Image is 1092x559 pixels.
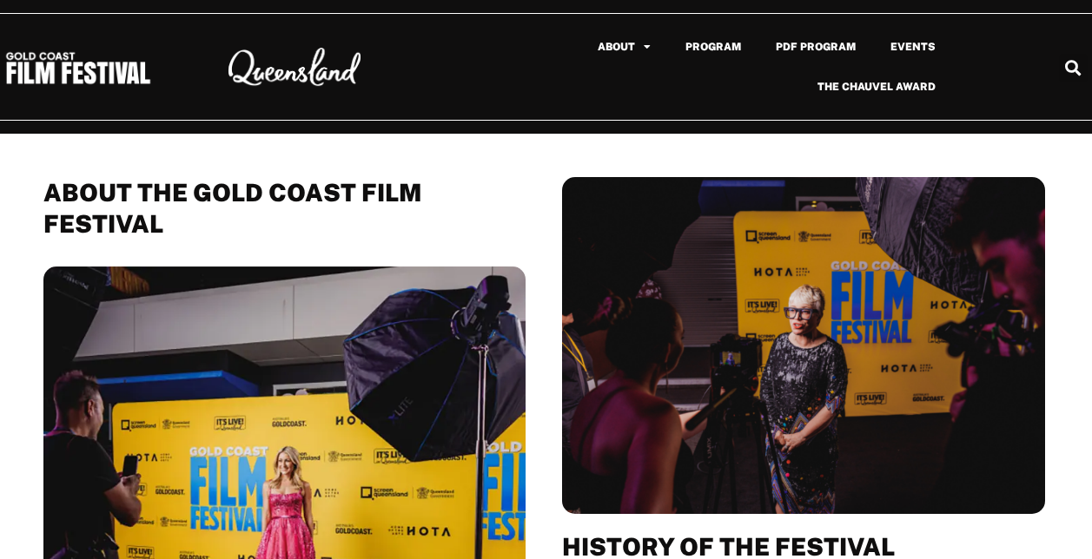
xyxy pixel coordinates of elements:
a: Program [668,27,758,67]
h2: About THE GOLD COAST FILM FESTIVAL​ [43,177,526,240]
a: The Chauvel Award [800,67,953,107]
nav: Menu [483,27,953,107]
a: Events [873,27,953,67]
a: About [580,27,668,67]
div: Search [1059,54,1088,82]
a: PDF Program [758,27,873,67]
